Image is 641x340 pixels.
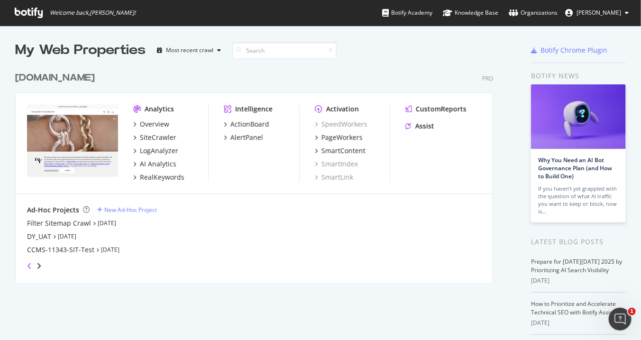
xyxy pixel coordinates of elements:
[133,146,178,156] a: LogAnalyzer
[315,133,363,142] a: PageWorkers
[27,104,118,177] img: davidyurman.com
[15,71,99,85] a: [DOMAIN_NAME]
[230,133,263,142] div: AlertPanel
[326,104,359,114] div: Activation
[538,156,612,180] a: Why You Need an AI Bot Governance Plan (and How to Build One)
[577,9,621,17] span: Bianca Blackburn
[531,257,622,274] a: Prepare for [DATE][DATE] 2025 by Prioritizing AI Search Visibility
[315,159,358,169] a: SmartIndex
[531,46,607,55] a: Botify Chrome Plugin
[540,46,607,55] div: Botify Chrome Plugin
[321,133,363,142] div: PageWorkers
[104,206,157,214] div: New Ad-Hoc Project
[133,173,184,182] a: RealKeywords
[230,119,269,129] div: ActionBoard
[628,308,636,315] span: 1
[145,104,174,114] div: Analytics
[558,5,636,20] button: [PERSON_NAME]
[27,232,51,241] a: DY_UAT
[140,133,176,142] div: SiteCrawler
[140,146,178,156] div: LogAnalyzer
[224,119,269,129] a: ActionBoard
[133,159,176,169] a: AI Analytics
[36,261,42,271] div: angle-right
[382,8,432,18] div: Botify Academy
[27,245,94,255] a: CCMS-11343-SIT-Test
[609,308,632,331] iframe: Intercom live chat
[133,133,176,142] a: SiteCrawler
[416,104,467,114] div: CustomReports
[531,71,626,81] div: Botify news
[405,104,467,114] a: CustomReports
[140,159,176,169] div: AI Analytics
[97,206,157,214] a: New Ad-Hoc Project
[27,219,91,228] a: Filter Sitemap Crawl
[140,119,169,129] div: Overview
[224,133,263,142] a: AlertPanel
[315,173,353,182] a: SmartLink
[27,205,79,215] div: Ad-Hoc Projects
[443,8,498,18] div: Knowledge Base
[98,219,116,227] a: [DATE]
[531,319,626,327] div: [DATE]
[133,119,169,129] a: Overview
[101,246,119,254] a: [DATE]
[405,121,434,131] a: Assist
[140,173,184,182] div: RealKeywords
[531,276,626,285] div: [DATE]
[153,43,225,58] button: Most recent crawl
[58,232,76,240] a: [DATE]
[509,8,558,18] div: Organizations
[50,9,136,17] span: Welcome back, [PERSON_NAME] !
[315,119,367,129] a: SpeedWorkers
[538,185,619,215] div: If you haven’t yet grappled with the question of what AI traffic you want to keep or block, now is…
[482,74,493,83] div: Pro
[232,42,337,59] input: Search
[23,258,36,274] div: angle-left
[15,60,501,283] div: grid
[235,104,273,114] div: Intelligence
[531,300,616,316] a: How to Prioritize and Accelerate Technical SEO with Botify Assist
[315,146,366,156] a: SmartContent
[321,146,366,156] div: SmartContent
[415,121,434,131] div: Assist
[531,84,626,149] img: Why You Need an AI Bot Governance Plan (and How to Build One)
[15,41,146,60] div: My Web Properties
[531,237,626,247] div: Latest Blog Posts
[15,71,95,85] div: [DOMAIN_NAME]
[166,47,213,53] div: Most recent crawl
